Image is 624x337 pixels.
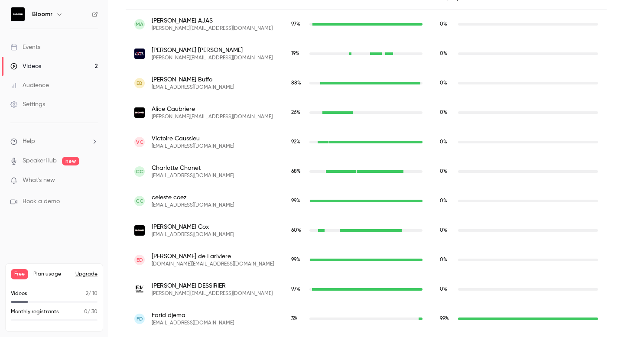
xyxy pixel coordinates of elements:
div: celestereusses@gmail.com [126,186,607,216]
span: new [62,157,79,165]
span: [EMAIL_ADDRESS][DOMAIN_NAME] [152,202,234,209]
div: martin@loop-sports.fr [126,39,607,68]
h6: Bloomr [32,10,52,19]
span: 97 % [291,287,300,292]
span: Live watch time [291,138,305,146]
span: [PERSON_NAME][EMAIL_ADDRESS][DOMAIN_NAME] [152,113,273,120]
span: 19 % [291,51,299,56]
span: [EMAIL_ADDRESS][DOMAIN_NAME] [152,143,234,150]
span: [PERSON_NAME] DESSIRIER [152,282,273,290]
span: 92 % [291,139,300,145]
span: 99 % [291,198,300,204]
span: 0 % [440,110,447,115]
span: 0 [84,309,88,314]
span: 0 % [440,198,447,204]
span: Live watch time [291,315,305,323]
span: Live watch time [291,20,305,28]
div: alice@bloomr.tech [126,98,607,127]
span: Live watch time [291,285,305,293]
div: Events [10,43,40,52]
span: Book a demo [23,197,60,206]
span: 0 % [440,228,447,233]
p: / 30 [84,308,97,316]
span: 68 % [291,169,301,174]
span: 99 % [440,316,449,321]
span: [PERSON_NAME][EMAIL_ADDRESS][DOMAIN_NAME] [152,25,273,32]
span: 0 % [440,22,447,27]
span: Live watch time [291,256,305,264]
span: celeste coez [152,193,234,202]
span: Help [23,137,35,146]
div: ebuffo@eciterr.fr [126,68,607,98]
span: 0 % [440,81,447,86]
span: [EMAIL_ADDRESS][DOMAIN_NAME] [152,231,234,238]
button: Upgrade [75,271,97,278]
span: 0 % [440,139,447,145]
div: Videos [10,62,41,71]
img: bloomr.tech [134,225,145,236]
span: Live watch time [291,79,305,87]
span: 0 % [440,169,447,174]
div: charlotte.chanet@gmail.com [126,157,607,186]
span: Farid djema [152,311,234,320]
span: Replay watch time [440,315,454,323]
span: 60 % [291,228,301,233]
span: 88 % [291,81,301,86]
span: Free [11,269,28,279]
li: help-dropdown-opener [10,137,98,146]
div: unis.vers93@gmail.com [126,304,607,334]
div: antoine.dessirier@formes-et-volumes.fr [126,275,607,304]
span: VC [136,138,143,146]
span: Replay watch time [440,285,454,293]
span: Replay watch time [440,79,454,87]
span: [PERSON_NAME][EMAIL_ADDRESS][DOMAIN_NAME] [152,55,273,62]
span: Plan usage [33,271,70,278]
div: Audience [10,81,49,90]
span: What's new [23,176,55,185]
img: loop-sports.fr [134,49,145,59]
span: Replay watch time [440,20,454,28]
span: [EMAIL_ADDRESS][DOMAIN_NAME] [152,320,234,327]
img: Bloomr [11,7,25,21]
img: formes-et-volumes.fr [134,284,145,295]
span: Live watch time [291,197,305,205]
span: 0 % [440,257,447,262]
p: Videos [11,290,27,298]
span: MA [136,20,143,28]
img: bloomr.tech [134,107,145,118]
div: sebastien@bloomr.tech [126,216,607,245]
div: martin.ajas.31@gmail.com [126,10,607,39]
div: v.caussieup@stylenexus8.com [126,127,607,157]
span: Replay watch time [440,227,454,234]
span: 0 % [440,51,447,56]
span: Live watch time [291,109,305,117]
span: EB [136,79,143,87]
span: CC [136,168,143,175]
span: Replay watch time [440,109,454,117]
span: Replay watch time [440,50,454,58]
span: Fd [136,315,143,323]
span: [DOMAIN_NAME][EMAIL_ADDRESS][DOMAIN_NAME] [152,261,274,268]
span: [EMAIL_ADDRESS][DOMAIN_NAME] [152,84,234,91]
p: / 10 [86,290,97,298]
span: Charlotte Chanet [152,164,234,172]
div: Settings [10,100,45,109]
span: Live watch time [291,50,305,58]
span: 26 % [291,110,300,115]
span: 3 % [291,316,298,321]
span: [PERSON_NAME] Cox [152,223,234,231]
span: 2 [86,291,88,296]
span: Live watch time [291,168,305,175]
span: Replay watch time [440,256,454,264]
span: [PERSON_NAME] de Lariviere [152,252,274,261]
span: 97 % [291,22,300,27]
span: [PERSON_NAME][EMAIL_ADDRESS][DOMAIN_NAME] [152,290,273,297]
span: Alice Caubriere [152,105,273,113]
span: [PERSON_NAME] Buffo [152,75,234,84]
span: 0 % [440,287,447,292]
span: cc [136,197,143,205]
span: 99 % [291,257,300,262]
span: [PERSON_NAME] [PERSON_NAME] [152,46,273,55]
span: Replay watch time [440,197,454,205]
a: SpeakerHub [23,156,57,165]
